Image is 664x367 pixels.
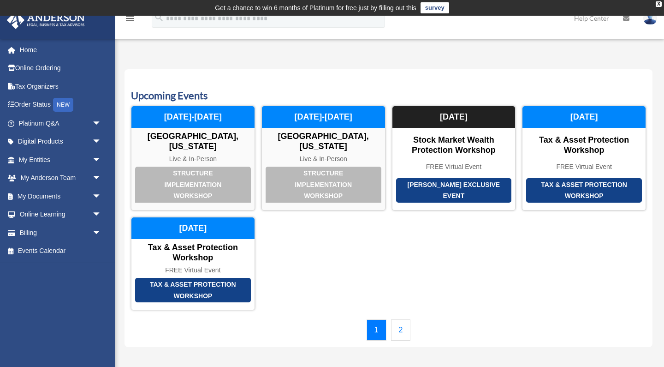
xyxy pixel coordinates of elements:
[92,169,111,188] span: arrow_drop_down
[526,178,642,203] div: Tax & Asset Protection Workshop
[261,106,385,211] a: Structure Implementation Workshop [GEOGRAPHIC_DATA], [US_STATE] Live & In-Person [DATE]-[DATE]
[392,163,516,171] div: FREE Virtual Event
[391,319,411,341] a: 2
[92,205,111,224] span: arrow_drop_down
[92,223,111,242] span: arrow_drop_down
[522,106,646,128] div: [DATE]
[6,223,115,242] a: Billingarrow_drop_down
[6,205,115,224] a: Online Learningarrow_drop_down
[131,155,255,163] div: Live & In-Person
[6,187,115,205] a: My Documentsarrow_drop_down
[396,178,512,203] div: [PERSON_NAME] Exclusive Event
[643,12,657,25] img: User Pic
[6,114,115,132] a: Platinum Q&Aarrow_drop_down
[421,2,449,13] a: survey
[6,242,111,260] a: Events Calendar
[522,163,646,171] div: FREE Virtual Event
[6,150,115,169] a: My Entitiesarrow_drop_down
[392,106,516,128] div: [DATE]
[131,106,255,211] a: Structure Implementation Workshop [GEOGRAPHIC_DATA], [US_STATE] Live & In-Person [DATE]-[DATE]
[392,106,516,211] a: [PERSON_NAME] Exclusive Event Stock Market Wealth Protection Workshop FREE Virtual Event [DATE]
[135,167,251,203] div: Structure Implementation Workshop
[262,106,385,128] div: [DATE]-[DATE]
[522,135,646,155] div: Tax & Asset Protection Workshop
[656,1,662,7] div: close
[92,114,111,133] span: arrow_drop_down
[125,16,136,24] a: menu
[6,41,115,59] a: Home
[131,217,255,240] div: [DATE]
[131,243,255,263] div: Tax & Asset Protection Workshop
[6,96,115,114] a: Order StatusNEW
[215,2,416,13] div: Get a chance to win 6 months of Platinum for free just by filling out this
[92,150,111,169] span: arrow_drop_down
[131,132,255,151] div: [GEOGRAPHIC_DATA], [US_STATE]
[522,106,646,211] a: Tax & Asset Protection Workshop Tax & Asset Protection Workshop FREE Virtual Event [DATE]
[367,319,386,341] a: 1
[131,89,646,103] h3: Upcoming Events
[392,135,516,155] div: Stock Market Wealth Protection Workshop
[154,12,164,23] i: search
[92,187,111,206] span: arrow_drop_down
[266,167,381,203] div: Structure Implementation Workshop
[6,169,115,187] a: My Anderson Teamarrow_drop_down
[262,155,385,163] div: Live & In-Person
[125,13,136,24] i: menu
[4,11,88,29] img: Anderson Advisors Platinum Portal
[131,106,255,128] div: [DATE]-[DATE]
[92,132,111,151] span: arrow_drop_down
[6,59,115,78] a: Online Ordering
[6,77,115,96] a: Tax Organizers
[131,266,255,274] div: FREE Virtual Event
[135,278,251,302] div: Tax & Asset Protection Workshop
[53,98,73,112] div: NEW
[6,132,115,151] a: Digital Productsarrow_drop_down
[262,132,385,151] div: [GEOGRAPHIC_DATA], [US_STATE]
[131,217,255,310] a: Tax & Asset Protection Workshop Tax & Asset Protection Workshop FREE Virtual Event [DATE]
